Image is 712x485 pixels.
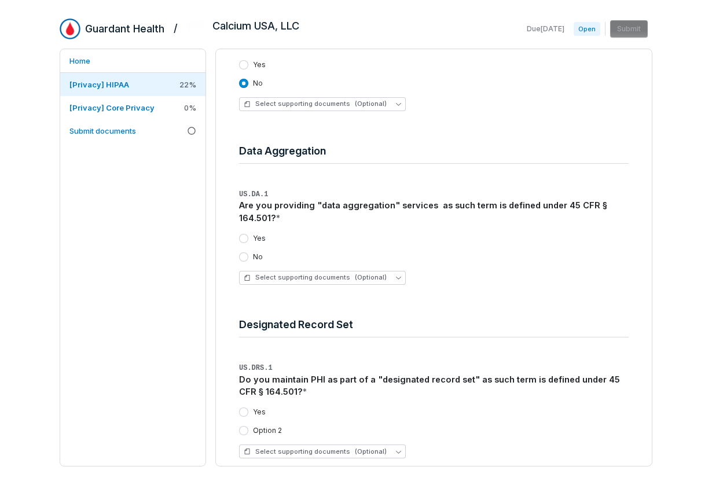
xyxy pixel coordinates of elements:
[239,144,629,159] h4: Data Aggregation
[244,100,387,108] span: Select supporting documents
[60,119,205,142] a: Submit documents
[60,73,205,96] a: [Privacy] HIPAA22%
[355,273,387,282] span: (Optional)
[574,22,600,36] span: Open
[253,60,266,69] label: Yes
[244,273,387,282] span: Select supporting documents
[60,49,205,72] a: Home
[239,317,629,332] h4: Designated Record Set
[239,364,273,372] span: US.DRS.1
[85,21,164,36] h2: Guardant Health
[253,252,263,262] label: No
[253,407,266,417] label: Yes
[174,19,178,36] h2: /
[244,447,387,456] span: Select supporting documents
[69,103,155,112] span: [Privacy] Core Privacy
[239,373,629,399] div: Do you maintain PHI as part of a "designated record set" as such term is defined under 45 CFR § 1...
[69,126,136,135] span: Submit documents
[212,19,299,34] h2: Calcium USA, LLC
[253,234,266,243] label: Yes
[239,190,268,199] span: US.DA.1
[253,426,282,435] label: Option 2
[355,447,387,456] span: (Optional)
[184,102,196,113] span: 0 %
[69,80,129,89] span: [Privacy] HIPAA
[355,100,387,108] span: (Optional)
[60,96,205,119] a: [Privacy] Core Privacy0%
[239,199,629,225] div: Are you providing "data aggregation" services as such term is defined under 45 CFR § 164.501?
[527,24,564,34] span: Due [DATE]
[253,79,263,88] label: No
[179,79,196,90] span: 22 %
